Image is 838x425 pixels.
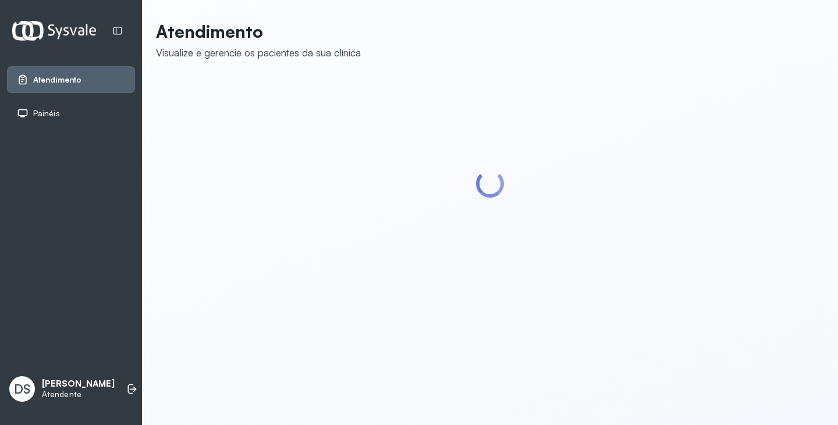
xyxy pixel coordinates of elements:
p: Atendimento [156,21,361,42]
img: Logotipo do estabelecimento [12,21,96,40]
p: Atendente [42,390,115,399]
span: DS [14,381,30,397]
div: Visualize e gerencie os pacientes da sua clínica [156,47,361,59]
a: Atendimento [17,74,125,85]
p: [PERSON_NAME] [42,378,115,390]
span: Atendimento [33,75,81,85]
span: Painéis [33,109,60,119]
